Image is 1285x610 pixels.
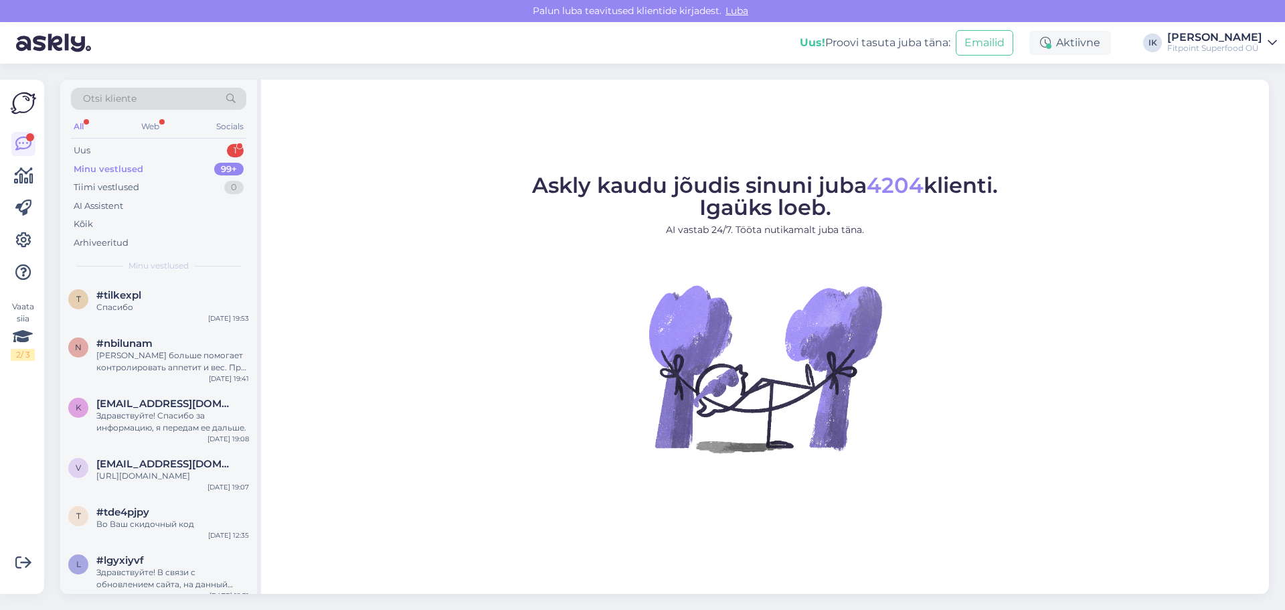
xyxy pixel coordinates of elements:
div: [DATE] 19:53 [208,313,249,323]
div: [DATE] 19:07 [207,482,249,492]
div: Во Ваш скидочный код [96,518,249,530]
button: Emailid [956,30,1013,56]
span: n [75,342,82,352]
span: Luba [721,5,752,17]
span: #tilkexpl [96,289,141,301]
div: Tiimi vestlused [74,181,139,194]
div: Vaata siia [11,301,35,361]
span: Otsi kliente [83,92,137,106]
span: vagainga@gmail.com [96,458,236,470]
span: t [76,294,81,304]
div: [PERSON_NAME] [1167,32,1262,43]
div: 99+ [214,163,244,176]
div: Здравствуйте! Спасибо за информацию, я передам ее дальше. [96,410,249,434]
div: [PERSON_NAME] больше помогает контролировать аппетит и вес. При упадке сил и усталости рекомендуе... [96,350,249,374]
span: 4204 [867,172,924,198]
span: #tde4pjpy [96,506,149,518]
div: Arhiveeritud [74,236,128,250]
a: [PERSON_NAME]Fitpoint Superfood OÜ [1167,32,1277,54]
div: Kõik [74,218,93,231]
span: k [76,402,82,412]
p: AI vastab 24/7. Tööta nutikamalt juba täna. [532,223,998,237]
div: [URL][DOMAIN_NAME] [96,470,249,482]
span: #lgyxiyvf [96,554,144,566]
span: Minu vestlused [128,260,189,272]
span: l [76,559,81,569]
div: Здравствуйте! В связи с обновлением сайта, на данный момент эта функция не работает. Она заработа... [96,566,249,591]
div: 1 [227,144,244,157]
span: v [76,463,81,473]
img: No Chat active [645,248,885,489]
span: #nbilunam [96,337,153,350]
div: Aktiivne [1029,31,1111,55]
div: [DATE] 12:35 [208,530,249,540]
div: 2 / 3 [11,349,35,361]
div: IK [1143,33,1162,52]
b: Uus! [800,36,825,49]
div: [DATE] 19:08 [207,434,249,444]
div: Fitpoint Superfood OÜ [1167,43,1262,54]
div: AI Assistent [74,200,123,213]
div: [DATE] 19:41 [209,374,249,384]
div: Minu vestlused [74,163,143,176]
div: All [71,118,86,135]
div: Proovi tasuta juba täna: [800,35,950,51]
div: Uus [74,144,90,157]
span: t [76,511,81,521]
div: 0 [224,181,244,194]
div: [DATE] 12:31 [209,591,249,601]
span: Askly kaudu jõudis sinuni juba klienti. Igaüks loeb. [532,172,998,220]
img: Askly Logo [11,90,36,116]
div: Socials [213,118,246,135]
div: Спасибо [96,301,249,313]
span: karuke@mail.ru [96,398,236,410]
div: Web [139,118,162,135]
